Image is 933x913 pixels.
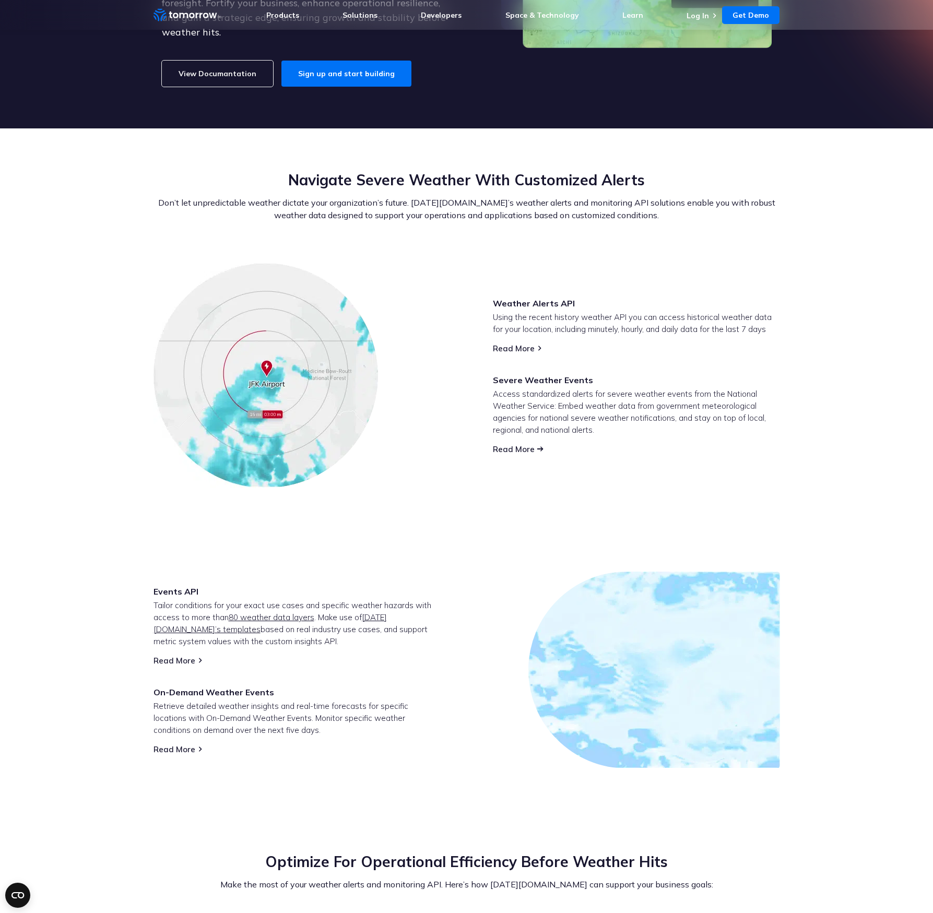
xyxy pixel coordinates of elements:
h3: Events API [153,586,441,597]
p: Retrieve detailed weather insights and real-time forecasts for specific locations with On-Demand ... [153,700,441,736]
img: Group-40402.png [615,601,772,761]
h3: Weather Alerts API [493,298,780,309]
a: 80 weather data layers [229,612,314,622]
a: Get Demo [722,6,780,24]
a: Read More [153,656,195,666]
a: Read More [493,343,535,353]
a: View Documantation [162,61,273,87]
h2: Navigate Severe Weather With Customized Alerts [153,170,780,190]
a: Developers [421,10,462,20]
img: Group-40397.jpg [153,263,378,488]
p: Don’t let unpredictable weather dictate your organization’s future. [DATE][DOMAIN_NAME]’s weather... [153,196,780,221]
img: Group-40425.jpg [528,572,780,768]
a: Log In [687,11,709,20]
a: Sign up and start building [281,61,411,87]
a: Learn [622,10,643,20]
h3: On-Demand Weather Events [153,686,441,698]
img: Group-40398.png [263,385,426,492]
a: Read More [493,444,535,454]
h2: Optimize For Operational Efficiency Before Weather Hits [153,852,780,872]
button: Open CMP widget [5,883,30,908]
a: Products [266,10,299,20]
p: Make the most of your weather alerts and monitoring API. Here’s how [DATE][DOMAIN_NAME] can suppo... [153,878,780,891]
a: Solutions [343,10,377,20]
a: Read More [153,744,195,754]
p: Tailor conditions for your exact use cases and specific weather hazards with access to more than ... [153,599,441,647]
a: Space & Technology [505,10,579,20]
a: Home link [153,7,221,23]
p: Access standardized alerts for severe weather events from the National Weather Service: Embed wea... [493,388,780,436]
a: [DATE][DOMAIN_NAME]’s templates [153,612,387,634]
p: Using the recent history weather API you can access historical weather data for your location, in... [493,311,780,335]
h3: Severe Weather Events [493,374,780,386]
